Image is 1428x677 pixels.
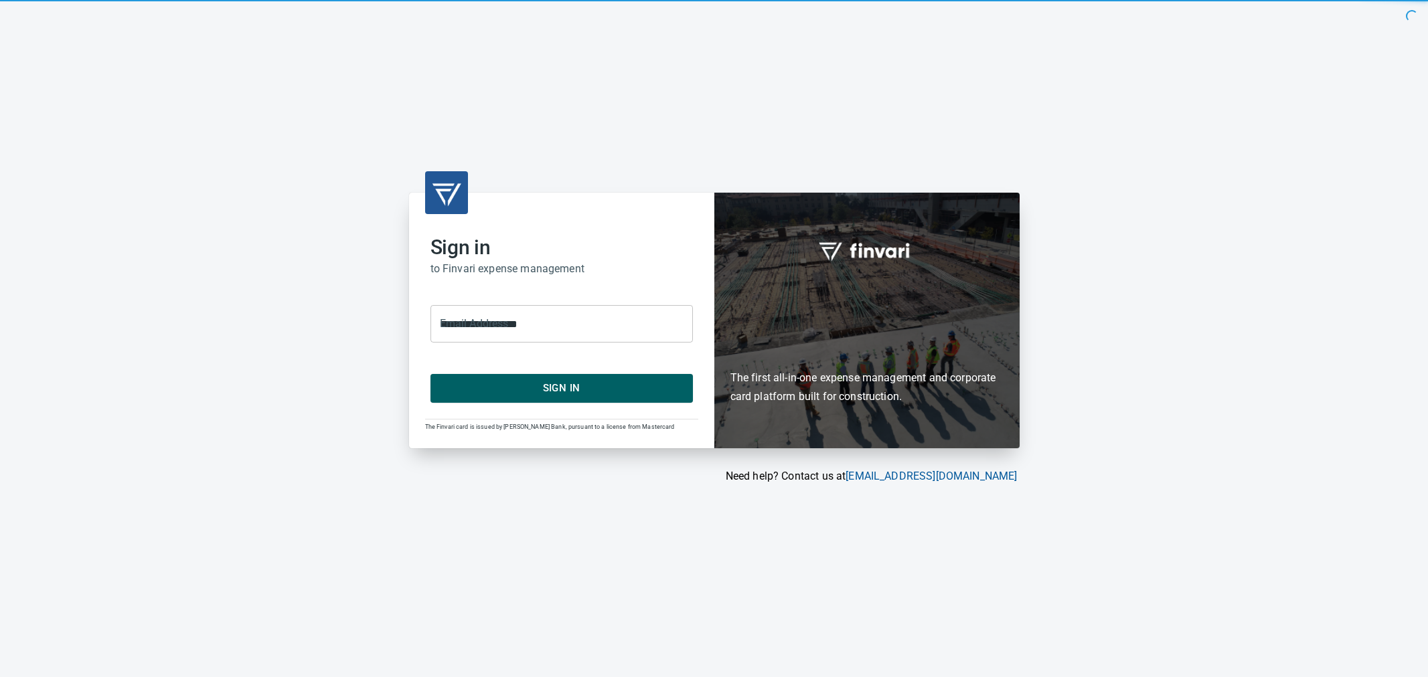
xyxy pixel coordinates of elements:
[730,291,1004,406] h6: The first all-in-one expense management and corporate card platform built for construction.
[409,468,1018,484] p: Need help? Contact us at
[430,235,693,260] h2: Sign in
[430,374,693,402] button: Sign In
[817,235,917,266] img: fullword_logo_white.png
[425,423,675,430] span: The Finvari card is issued by [PERSON_NAME] Bank, pursuant to a license from Mastercard
[430,260,693,278] h6: to Finvari expense management
[714,193,1020,448] div: Finvari
[445,379,678,397] span: Sign In
[430,177,463,209] img: transparent_logo.png
[846,470,1017,482] a: [EMAIL_ADDRESS][DOMAIN_NAME]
